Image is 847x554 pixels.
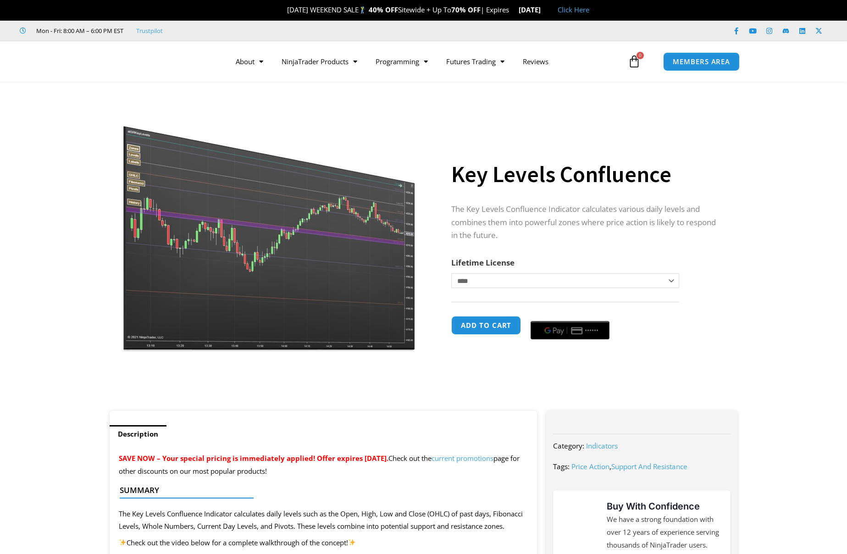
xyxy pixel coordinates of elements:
a: Programming [366,51,437,72]
a: Trustpilot [136,25,163,36]
nav: Menu [227,51,626,72]
a: MEMBERS AREA [663,52,740,71]
img: 🏌️‍♂️ [359,6,366,13]
img: LogoAI | Affordable Indicators – NinjaTrader [95,45,194,78]
img: Key Levels 1 [122,98,417,351]
h1: Key Levels Confluence [451,158,719,190]
span: MEMBERS AREA [673,58,730,65]
a: Futures Trading [437,51,514,72]
p: Check out the video below for a complete walkthrough of the concept! [119,537,528,549]
span: Category: [553,441,584,450]
button: Buy with GPay [531,321,609,339]
span: , [571,462,687,471]
a: About [227,51,272,72]
a: Click Here [558,5,589,14]
a: Price Action [571,462,609,471]
a: current promotions [432,454,493,463]
span: [DATE] WEEKEND SALE Sitewide + Up To | Expires [277,5,518,14]
span: Mon - Fri: 8:00 AM – 6:00 PM EST [34,25,123,36]
span: 0 [637,52,644,59]
label: Lifetime License [451,257,515,268]
a: NinjaTrader Products [272,51,366,72]
p: The Key Levels Confluence Indicator calculates various daily levels and combines them into powerf... [451,203,719,243]
text: •••••• [585,327,599,334]
strong: 40% OFF [369,5,398,14]
img: ⌛ [509,6,516,13]
img: 🎉 [280,6,287,13]
strong: 70% OFF [451,5,481,14]
h4: Summary [120,486,520,495]
button: Add to cart [451,316,521,335]
strong: [DATE] [519,5,548,14]
p: The Key Levels Confluence Indicator calculates daily levels such as the Open, High, Low and Close... [119,508,528,533]
iframe: Secure payment input frame [529,315,611,316]
span: SAVE NOW – Your special pricing is immediately applied! Offer expires [DATE]. [119,454,388,463]
img: ✨ [349,539,355,546]
a: Description [110,425,166,443]
h3: Buy With Confidence [607,499,721,513]
img: 🏭 [541,6,548,13]
a: Support And Resistance [611,462,687,471]
p: Check out the page for other discounts on our most popular products! [119,452,528,478]
p: We have a strong foundation with over 12 years of experience serving thousands of NinjaTrader users. [607,513,721,552]
img: mark thumbs good 43913 | Affordable Indicators – NinjaTrader [562,509,595,542]
img: ✨ [119,539,126,546]
a: Indicators [586,441,618,450]
a: 0 [614,48,654,75]
span: Tags: [553,462,570,471]
a: Reviews [514,51,558,72]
